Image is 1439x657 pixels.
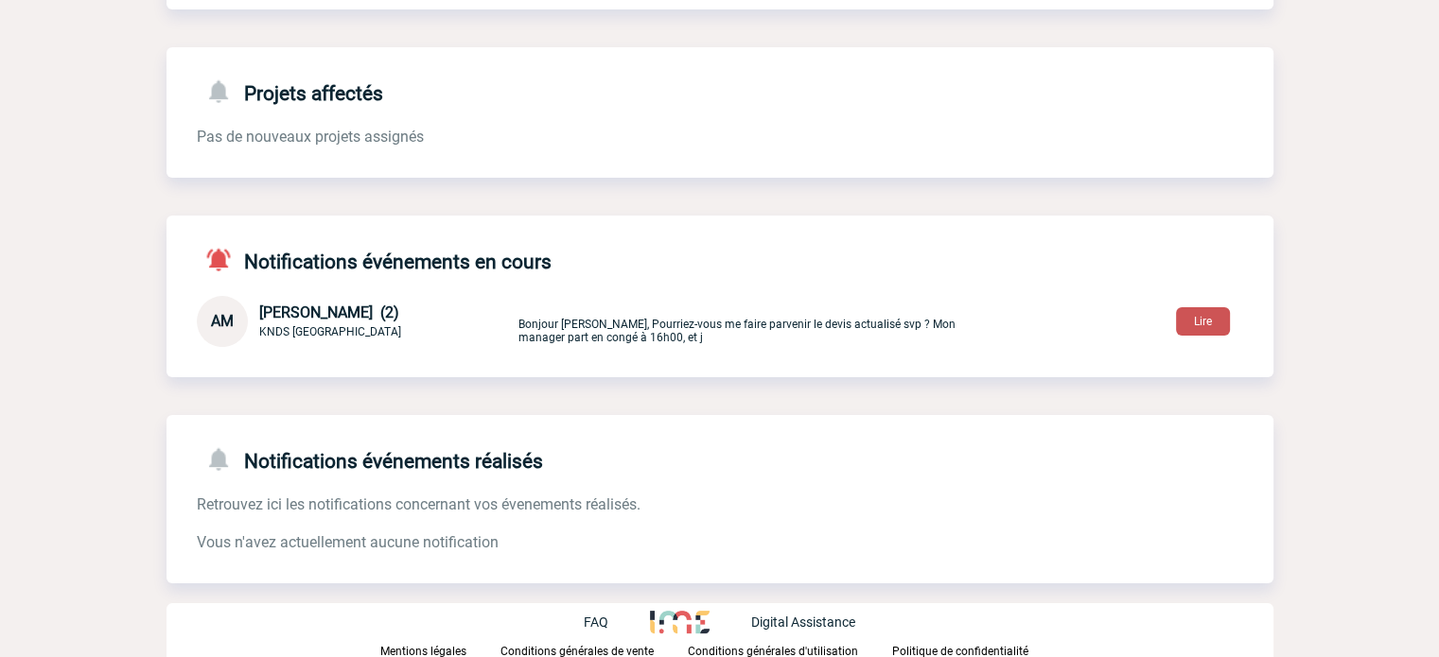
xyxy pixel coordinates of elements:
[197,246,552,273] h4: Notifications événements en cours
[259,303,399,321] span: [PERSON_NAME] (2)
[518,300,963,344] p: Bonjour [PERSON_NAME], Pourriez-vous me faire parvenir le devis actualisé svp ? Mon manager part ...
[197,78,383,105] h4: Projets affectés
[197,445,543,473] h4: Notifications événements réalisés
[197,533,499,551] span: Vous n'avez actuellement aucune notification
[197,128,424,146] span: Pas de nouveaux projets assignés
[584,612,650,630] a: FAQ
[751,614,855,630] p: Digital Assistance
[211,312,234,330] span: AM
[204,246,244,273] img: notifications-active-24-px-r.png
[1161,311,1245,329] a: Lire
[1176,307,1230,336] button: Lire
[197,495,641,513] span: Retrouvez ici les notifications concernant vos évenements réalisés.
[204,78,244,105] img: notifications-24-px-g.png
[197,311,963,329] a: AM [PERSON_NAME] (2) KNDS [GEOGRAPHIC_DATA] Bonjour [PERSON_NAME], Pourriez-vous me faire parveni...
[259,325,401,338] span: KNDS [GEOGRAPHIC_DATA]
[204,445,244,473] img: notifications-24-px-g.png
[197,296,515,347] div: Conversation privée : Client - Agence
[650,611,709,633] img: http://www.idealmeetingsevents.fr/
[584,614,608,630] p: FAQ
